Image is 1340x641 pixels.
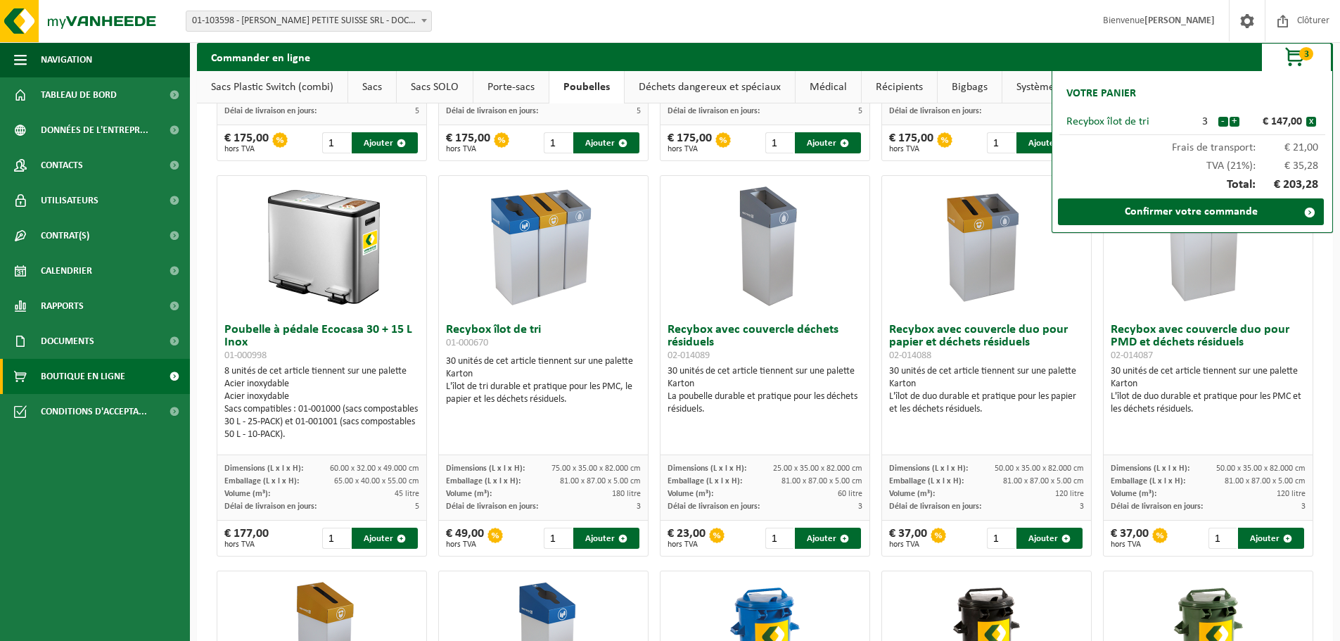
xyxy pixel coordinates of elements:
div: € 37,00 [1111,528,1149,549]
span: 5 [415,107,419,115]
a: Sacs SOLO [397,71,473,103]
span: Délai de livraison en jours: [224,107,317,115]
span: 5 [637,107,641,115]
div: L'îlot de tri durable et pratique pour les PMC, le papier et les déchets résiduels. [446,381,641,406]
span: 75.00 x 35.00 x 82.000 cm [551,464,641,473]
span: Volume (m³): [889,490,935,498]
span: Délai de livraison en jours: [668,502,760,511]
div: 30 unités de cet article tiennent sur une palette [889,365,1084,416]
span: € 35,28 [1256,160,1319,172]
span: 81.00 x 87.00 x 5.00 cm [781,477,862,485]
div: € 23,00 [668,528,706,549]
span: hors TVA [446,145,490,153]
button: 3 [1261,43,1332,71]
span: Tableau de bord [41,77,117,113]
span: Contacts [41,148,83,183]
div: € 175,00 [446,132,490,153]
span: Contrat(s) [41,218,89,253]
span: Documents [41,324,94,359]
img: 01-000998 [252,176,393,317]
h3: Recybox avec couvercle duo pour papier et déchets résiduels [889,324,1084,362]
div: Frais de transport: [1059,135,1325,153]
span: 81.00 x 87.00 x 5.00 cm [560,477,641,485]
span: Délai de livraison en jours: [668,107,760,115]
span: 25.00 x 35.00 x 82.000 cm [773,464,862,473]
h2: Votre panier [1059,78,1143,109]
button: Ajouter [795,132,861,153]
span: 65.00 x 40.00 x 55.00 cm [334,477,419,485]
a: Sacs [348,71,396,103]
span: Volume (m³): [668,490,713,498]
span: 5 [858,107,862,115]
div: Karton [668,378,862,391]
img: 01-000670 [473,176,614,317]
span: 60.00 x 32.00 x 49.000 cm [330,464,419,473]
span: 02-014089 [668,350,710,361]
div: € 177,00 [224,528,269,549]
span: Délai de livraison en jours: [1111,502,1203,511]
span: hors TVA [668,145,712,153]
span: 3 [1299,47,1313,61]
a: Systèmes auto-basculants [1002,71,1147,103]
img: 02-014088 [917,176,1057,317]
input: 1 [544,132,573,153]
button: Ajouter [795,528,861,549]
span: 3 [1301,502,1306,511]
span: 3 [637,502,641,511]
span: Dimensions (L x l x H): [446,464,525,473]
span: hors TVA [1111,540,1149,549]
span: 01-103598 - ARDEN PARKS PETITE SUISSE SRL - DOCHAMPS [186,11,432,32]
span: Données de l'entrepr... [41,113,148,148]
span: 120 litre [1277,490,1306,498]
span: Dimensions (L x l x H): [224,464,303,473]
span: Volume (m³): [1111,490,1156,498]
button: + [1230,117,1239,127]
span: 50.00 x 35.00 x 82.000 cm [1216,464,1306,473]
span: Conditions d'accepta... [41,394,147,429]
div: 3 [1192,116,1218,127]
div: 30 unités de cet article tiennent sur une palette [1111,365,1306,416]
span: Emballage (L x l x H): [446,477,521,485]
span: Boutique en ligne [41,359,125,394]
a: Médical [796,71,861,103]
span: Délai de livraison en jours: [446,502,538,511]
span: Volume (m³): [446,490,492,498]
span: Emballage (L x l x H): [1111,477,1185,485]
span: hors TVA [889,145,933,153]
div: L'îlot de duo durable et pratique pour les PMC et les déchets résiduels. [1111,391,1306,416]
span: 5 [415,502,419,511]
a: Bigbags [938,71,1002,103]
div: 30 unités de cet article tiennent sur une palette [446,355,641,406]
a: Récipients [862,71,937,103]
h2: Commander en ligne [197,43,324,70]
span: 180 litre [612,490,641,498]
span: 02-014088 [889,350,931,361]
span: Délai de livraison en jours: [224,502,317,511]
span: hors TVA [224,145,269,153]
div: € 175,00 [668,132,712,153]
div: La poubelle durable et pratique pour les déchets résiduels. [668,391,862,416]
span: Dimensions (L x l x H): [889,464,968,473]
span: hors TVA [668,540,706,549]
button: Ajouter [352,528,418,549]
div: Karton [889,378,1084,391]
div: Sacs compatibles : 01-001000 (sacs compostables 30 L - 25-PACK) et 01-001001 (sacs compostables 5... [224,403,419,441]
span: hors TVA [889,540,927,549]
button: Ajouter [573,132,639,153]
span: 01-000670 [446,338,488,348]
div: Recybox îlot de tri [1066,116,1192,127]
input: 1 [987,132,1016,153]
span: 45 litre [395,490,419,498]
span: 81.00 x 87.00 x 5.00 cm [1225,477,1306,485]
span: Dimensions (L x l x H): [1111,464,1189,473]
div: € 147,00 [1243,116,1306,127]
div: L'îlot de duo durable et pratique pour les papier et les déchets résiduels. [889,391,1084,416]
div: € 175,00 [889,132,933,153]
span: 50.00 x 35.00 x 82.000 cm [995,464,1084,473]
span: 120 litre [1055,490,1084,498]
span: Emballage (L x l x H): [668,477,742,485]
img: 02-014087 [1138,176,1279,317]
img: 02-014089 [695,176,836,317]
div: 30 unités de cet article tiennent sur une palette [668,365,862,416]
input: 1 [322,132,351,153]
